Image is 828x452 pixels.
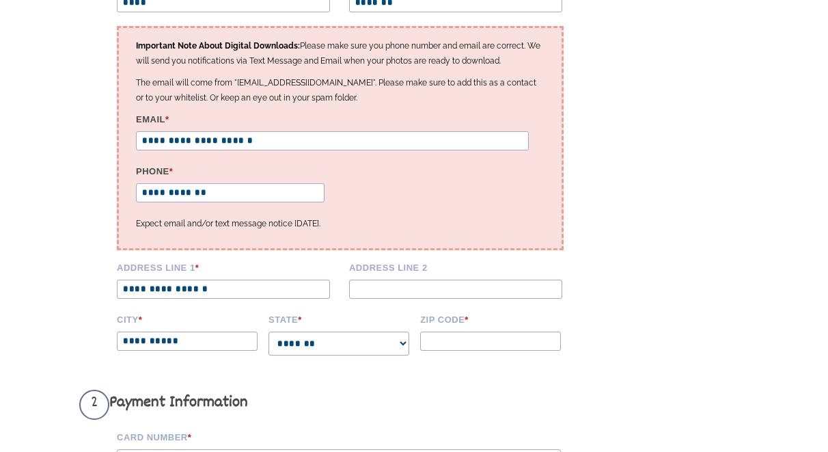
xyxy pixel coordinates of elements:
[136,38,544,68] p: Please make sure you phone number and email are correct. We will send you notifications via Text ...
[420,313,562,325] label: Zip code
[79,390,109,420] span: 2
[136,164,332,176] label: Phone
[136,41,300,51] strong: Important Note About Digital Downloads:
[117,430,581,442] label: Card Number
[136,75,544,105] p: The email will come from "[EMAIL_ADDRESS][DOMAIN_NAME]". Please make sure to add this as a contac...
[136,112,544,124] label: Email
[117,313,259,325] label: City
[79,390,581,420] h3: Payment Information
[268,313,411,325] label: State
[136,216,544,231] p: Expect email and/or text message notice [DATE].
[349,261,572,273] label: Address Line 2
[117,261,340,273] label: Address Line 1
